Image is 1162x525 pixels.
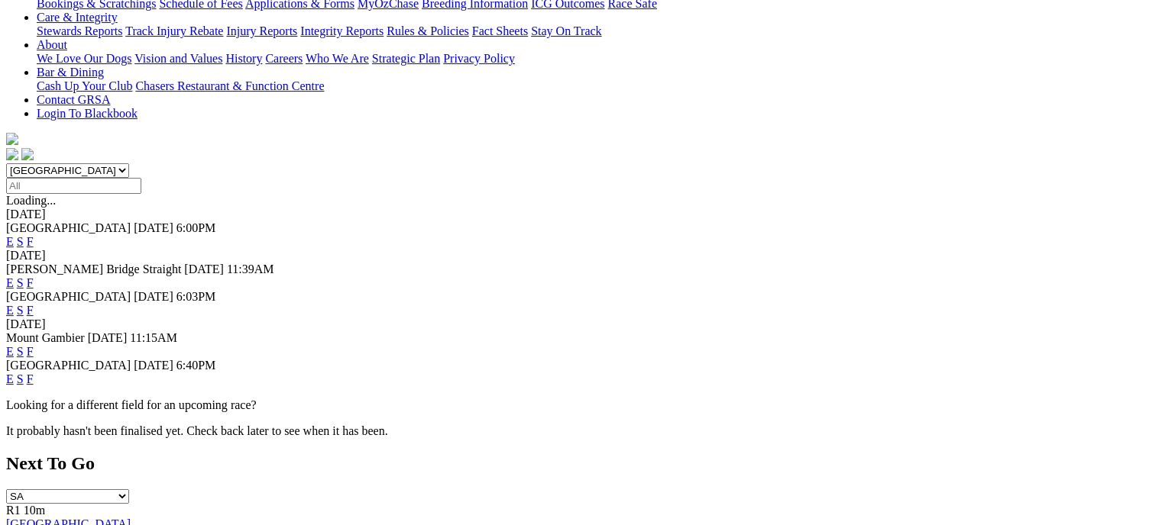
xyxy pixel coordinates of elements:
a: Stewards Reports [37,24,122,37]
img: logo-grsa-white.png [6,133,18,145]
span: [DATE] [184,262,224,275]
a: Injury Reports [226,24,297,37]
a: S [17,372,24,385]
span: R1 [6,504,21,517]
input: Select date [6,178,141,194]
div: Bar & Dining [37,79,1156,93]
a: E [6,235,14,248]
a: About [37,38,67,51]
div: About [37,52,1156,66]
span: Loading... [6,194,56,207]
a: Chasers Restaurant & Function Centre [135,79,324,92]
span: [DATE] [134,359,173,372]
span: 6:03PM [176,290,216,303]
a: Fact Sheets [472,24,528,37]
span: [PERSON_NAME] Bridge Straight [6,262,181,275]
a: Cash Up Your Club [37,79,132,92]
div: [DATE] [6,317,1156,331]
h2: Next To Go [6,453,1156,474]
a: S [17,235,24,248]
a: Who We Are [306,52,369,65]
a: Privacy Policy [443,52,515,65]
div: [DATE] [6,249,1156,262]
a: Login To Blackbook [37,107,138,120]
span: [GEOGRAPHIC_DATA] [6,290,131,303]
div: Care & Integrity [37,24,1156,38]
a: Rules & Policies [387,24,469,37]
span: 11:15AM [130,331,177,344]
span: [DATE] [134,290,173,303]
a: S [17,345,24,358]
a: Contact GRSA [37,93,110,106]
a: Careers [265,52,303,65]
a: F [27,276,34,289]
a: Stay On Track [531,24,601,37]
img: facebook.svg [6,148,18,160]
span: [GEOGRAPHIC_DATA] [6,221,131,234]
span: 6:00PM [176,221,216,234]
a: Strategic Plan [372,52,440,65]
a: E [6,304,14,317]
div: [DATE] [6,208,1156,221]
a: F [27,235,34,248]
a: S [17,276,24,289]
span: 6:40PM [176,359,216,372]
span: Mount Gambier [6,331,85,344]
a: E [6,372,14,385]
a: F [27,304,34,317]
span: [DATE] [88,331,128,344]
a: We Love Our Dogs [37,52,131,65]
p: Looking for a different field for an upcoming race? [6,398,1156,412]
a: S [17,304,24,317]
a: History [225,52,262,65]
a: Integrity Reports [300,24,384,37]
partial: It probably hasn't been finalised yet. Check back later to see when it has been. [6,424,388,437]
span: 11:39AM [227,262,274,275]
span: 10m [24,504,45,517]
a: Bar & Dining [37,66,104,79]
span: [DATE] [134,221,173,234]
a: Care & Integrity [37,11,118,24]
a: F [27,345,34,358]
a: Vision and Values [134,52,222,65]
a: E [6,276,14,289]
img: twitter.svg [21,148,34,160]
a: F [27,372,34,385]
a: Track Injury Rebate [125,24,223,37]
a: E [6,345,14,358]
span: [GEOGRAPHIC_DATA] [6,359,131,372]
